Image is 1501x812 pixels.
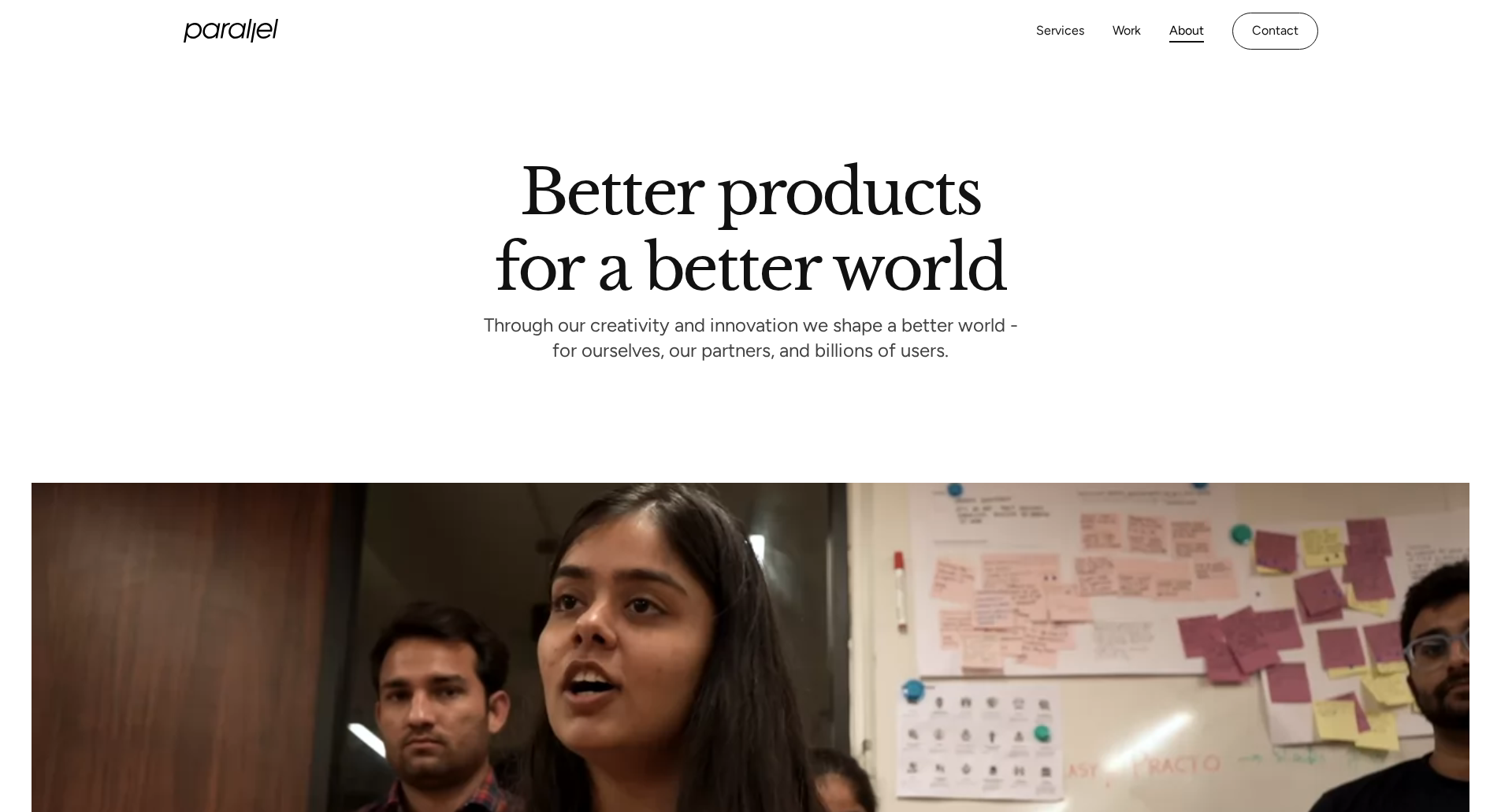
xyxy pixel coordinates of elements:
a: About [1169,20,1204,43]
h1: Better products for a better world [495,169,1006,291]
a: Work [1113,20,1141,43]
a: Contact [1232,13,1318,50]
p: Through our creativity and innovation we shape a better world - for ourselves, our partners, and ... [484,318,1018,362]
a: home [184,19,278,43]
a: Services [1036,20,1084,43]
